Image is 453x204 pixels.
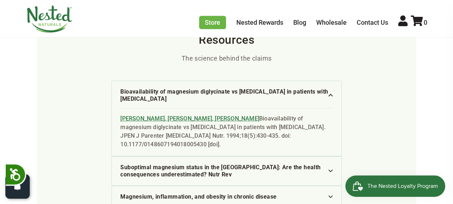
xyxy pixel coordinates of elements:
button: Open [5,174,30,199]
a: [PERSON_NAME], [PERSON_NAME], [PERSON_NAME] [120,115,259,122]
h3: Resources [111,32,342,48]
img: icon-arrow-down.svg [328,170,333,172]
a: Nested Rewards [236,19,283,26]
div: Bioavailability of magnesium diglycinate vs [MEDICAL_DATA] in patients with [MEDICAL_DATA] [120,88,333,103]
a: 0 [411,19,427,26]
a: Store [199,16,226,29]
img: Nested Naturals [26,5,73,33]
a: Blog [293,19,306,26]
span: 0 [424,19,427,26]
a: Wholesale [316,19,347,26]
div: Magnesium, inflammation, and obesity in chronic disease [120,193,333,200]
div: Suboptimal magnesium status in the [GEOGRAPHIC_DATA]: Are the health consequences underestimated?... [120,164,333,178]
img: icon-arrow-down.svg [328,195,333,198]
iframe: Button to open loyalty program pop-up [345,175,446,197]
a: Contact Us [357,19,388,26]
div: Bioavailability of magnesium diglycinate vs [MEDICAL_DATA] in patients with [MEDICAL_DATA]. JPEN ... [120,108,333,149]
img: icon-arrow-down.svg [328,94,333,96]
p: The science behind the claims [111,48,342,81]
